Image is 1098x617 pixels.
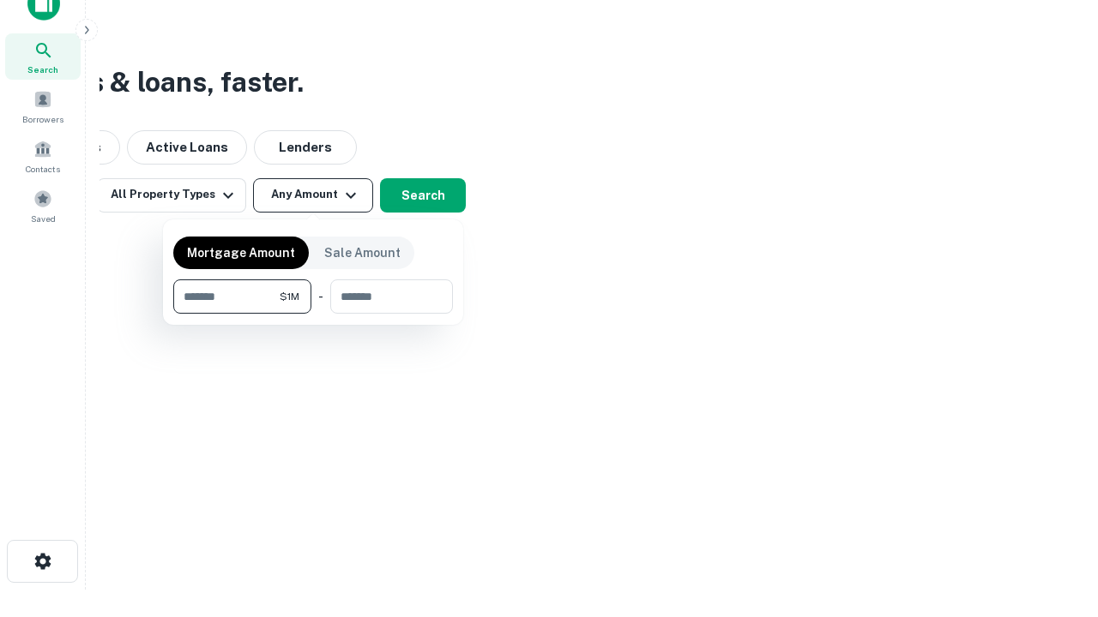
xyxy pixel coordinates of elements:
[280,289,299,304] span: $1M
[187,243,295,262] p: Mortgage Amount
[318,279,323,314] div: -
[1012,480,1098,562] iframe: Chat Widget
[324,243,401,262] p: Sale Amount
